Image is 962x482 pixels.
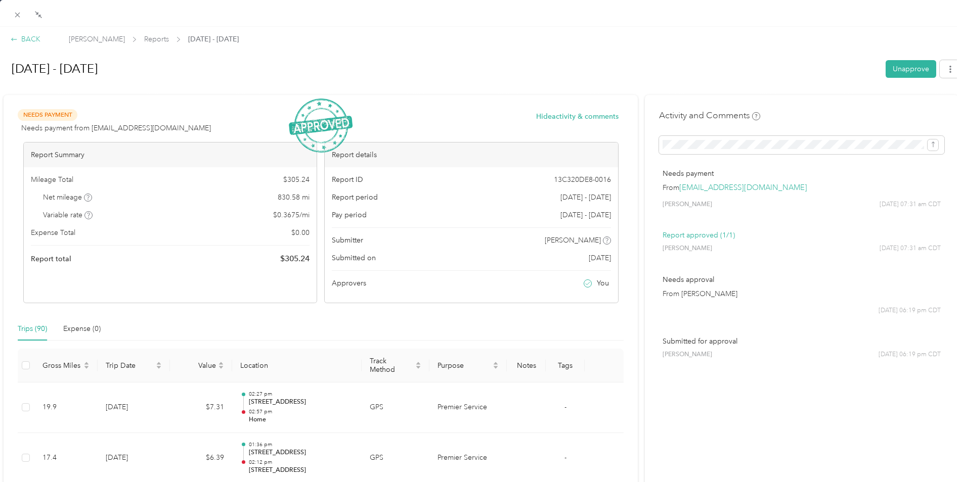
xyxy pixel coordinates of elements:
span: Track Method [370,357,413,374]
th: Trip Date [98,349,170,382]
p: Home [249,415,354,424]
p: [STREET_ADDRESS] [249,466,354,475]
span: Mileage Total [31,174,73,185]
span: 13C320DE8-0016 [554,174,611,185]
span: caret-up [493,360,499,366]
span: Needs Payment [18,109,77,121]
p: 01:36 pm [249,441,354,448]
span: [DATE] [589,253,611,263]
button: Unapprove [886,60,936,78]
span: Variable rate [43,210,93,220]
span: Purpose [438,361,491,370]
span: Expense Total [31,227,75,238]
p: 02:57 pm [249,408,354,415]
span: [DATE] - [DATE] [188,34,239,44]
span: caret-down [493,364,499,370]
a: [EMAIL_ADDRESS][DOMAIN_NAME] [679,183,807,192]
span: Needs payment from [EMAIL_ADDRESS][DOMAIN_NAME] [21,123,211,133]
span: caret-up [218,360,224,366]
span: [DATE] - [DATE] [560,192,611,203]
div: Expense (0) [63,323,101,334]
p: From [663,182,941,193]
span: Submitted on [332,253,376,263]
td: 19.9 [34,382,98,433]
span: Gross Miles [42,361,81,370]
span: [DATE] 07:31 am CDT [880,200,941,209]
span: Submitter [332,235,363,246]
th: Value [170,349,232,382]
span: $ 0.00 [291,227,310,238]
span: $ 305.24 [280,253,310,265]
iframe: Everlance-gr Chat Button Frame [905,425,962,482]
img: ApprovedStamp [289,99,353,153]
span: - [564,453,566,462]
button: Hideactivity & comments [536,111,619,122]
td: $7.31 [170,382,232,433]
span: [DATE] - [DATE] [560,210,611,220]
span: Reports [144,34,169,44]
span: Trip Date [106,361,154,370]
p: Submitted for approval [663,336,941,347]
div: Report Summary [24,142,317,167]
p: Report approved (1/1) [663,230,941,240]
span: - [564,403,566,411]
div: BACK [11,34,40,44]
p: From [PERSON_NAME] [663,288,941,299]
span: Approvers [332,278,366,288]
span: You [597,278,609,288]
h1: Aug 1 - 31, 2025 [1,57,879,81]
span: [DATE] 06:19 pm CDT [879,350,941,359]
th: Gross Miles [34,349,98,382]
p: Needs payment [663,168,941,179]
span: Report ID [332,174,363,185]
span: Value [178,361,216,370]
td: Premier Service [429,382,507,433]
th: Notes [507,349,546,382]
span: [DATE] 07:31 am CDT [880,244,941,253]
th: Purpose [429,349,507,382]
span: Report total [31,254,71,264]
th: Tags [546,349,585,382]
span: 830.58 mi [278,192,310,203]
th: Location [232,349,362,382]
span: [PERSON_NAME] [663,244,712,253]
p: 02:12 pm [249,459,354,466]
td: [DATE] [98,382,170,433]
span: [PERSON_NAME] [663,200,712,209]
p: 02:27 pm [249,391,354,398]
p: Needs approval [663,274,941,285]
span: $ 0.3675 / mi [273,210,310,220]
span: Report period [332,192,378,203]
span: caret-down [83,364,90,370]
span: $ 305.24 [283,174,310,185]
span: Pay period [332,210,367,220]
span: caret-up [415,360,421,366]
span: [DATE] 06:19 pm CDT [879,306,941,315]
span: [PERSON_NAME] [663,350,712,359]
td: GPS [362,382,429,433]
span: caret-up [156,360,162,366]
div: Trips (90) [18,323,47,334]
h4: Activity and Comments [659,109,760,122]
span: caret-down [156,364,162,370]
span: [PERSON_NAME] [69,34,125,44]
div: Report details [325,142,618,167]
p: [STREET_ADDRESS] [249,398,354,407]
th: Track Method [362,349,429,382]
span: Net mileage [43,192,92,203]
p: [STREET_ADDRESS] [249,448,354,457]
span: caret-down [415,364,421,370]
span: caret-down [218,364,224,370]
span: caret-up [83,360,90,366]
span: [PERSON_NAME] [545,235,601,246]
